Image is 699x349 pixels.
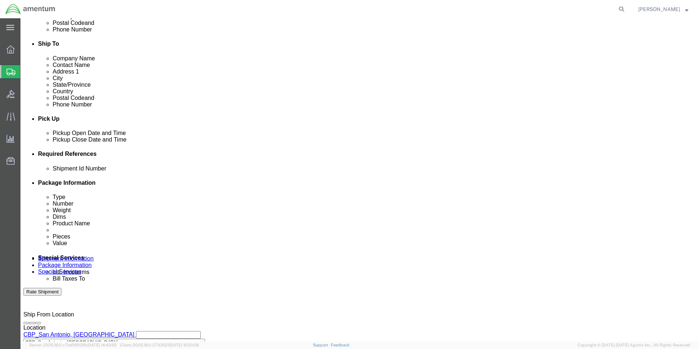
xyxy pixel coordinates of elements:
span: Client: 2025.18.0-27d3021 [120,343,199,347]
a: Feedback [331,343,349,347]
button: [PERSON_NAME] [638,5,689,14]
span: [DATE] 10:20:09 [169,343,199,347]
img: logo [5,4,56,15]
span: Copyright © [DATE]-[DATE] Agistix Inc., All Rights Reserved [578,342,690,348]
a: Support [313,343,331,347]
span: ALISON GODOY [638,5,680,13]
span: Server: 2025.18.0-c7ad5f513fb [29,343,117,347]
span: [DATE] 14:43:55 [87,343,117,347]
iframe: FS Legacy Container [20,18,699,341]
